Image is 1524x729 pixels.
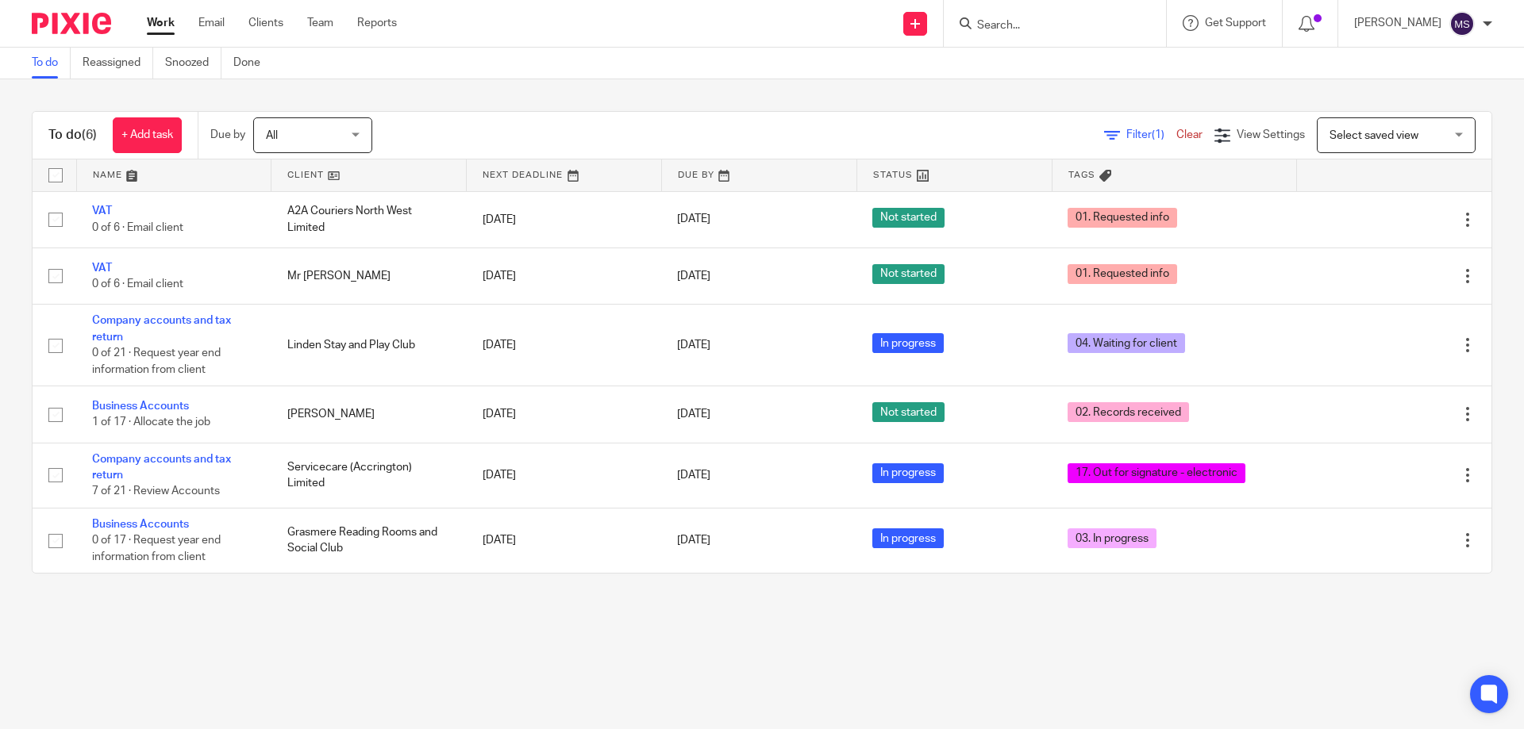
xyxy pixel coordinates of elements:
a: Company accounts and tax return [92,315,231,342]
a: Reassigned [83,48,153,79]
a: Company accounts and tax return [92,454,231,481]
td: Grasmere Reading Rooms and Social Club [271,508,467,573]
td: A2A Couriers North West Limited [271,191,467,247]
span: 0 of 21 · Request year end information from client [92,347,221,375]
span: Not started [872,402,945,422]
td: [DATE] [467,508,662,573]
a: Business Accounts [92,519,189,530]
span: View Settings [1237,129,1305,140]
span: 0 of 6 · Email client [92,222,183,233]
span: 01. Requested info [1068,264,1177,284]
span: 17. Out for signature - electronic [1068,463,1245,483]
td: Mr [PERSON_NAME] [271,247,467,304]
a: VAT [92,205,112,217]
span: 1 of 17 · Allocate the job [92,416,210,428]
span: [DATE] [677,340,710,351]
span: Get Support [1205,17,1266,29]
span: 04. Waiting for client [1068,333,1185,353]
a: Reports [357,15,397,31]
span: 02. Records received [1068,402,1189,422]
span: In progress [872,333,944,353]
span: 7 of 21 · Review Accounts [92,485,220,497]
span: Not started [872,208,945,228]
p: Due by [210,127,245,143]
a: Done [233,48,272,79]
td: [DATE] [467,247,662,304]
span: In progress [872,463,944,483]
a: + Add task [113,117,182,153]
img: svg%3E [1449,11,1475,36]
input: Search [976,19,1118,33]
span: Select saved view [1330,130,1418,141]
span: [DATE] [677,535,710,546]
td: [DATE] [467,443,662,508]
span: [DATE] [677,409,710,420]
td: [DATE] [467,305,662,386]
img: Pixie [32,13,111,34]
a: Clients [248,15,283,31]
a: To do [32,48,71,79]
span: (6) [82,129,97,141]
a: Email [198,15,225,31]
a: Team [307,15,333,31]
span: Tags [1068,171,1095,179]
a: VAT [92,263,112,274]
span: 0 of 17 · Request year end information from client [92,535,221,562]
td: [DATE] [467,386,662,443]
h1: To do [48,127,97,144]
span: All [266,130,278,141]
span: In progress [872,528,944,548]
td: Servicecare (Accrington) Limited [271,443,467,508]
p: [PERSON_NAME] [1354,15,1441,31]
span: [DATE] [677,270,710,282]
a: Business Accounts [92,401,189,412]
span: [DATE] [677,214,710,225]
a: Snoozed [165,48,221,79]
span: Not started [872,264,945,284]
span: Filter [1126,129,1176,140]
span: (1) [1152,129,1164,140]
span: 0 of 6 · Email client [92,278,183,290]
td: [DATE] [467,191,662,247]
td: Linden Stay and Play Club [271,305,467,386]
td: [PERSON_NAME] [271,386,467,443]
span: 01. Requested info [1068,208,1177,228]
span: 03. In progress [1068,528,1156,548]
span: [DATE] [677,470,710,481]
a: Clear [1176,129,1203,140]
a: Work [147,15,175,31]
